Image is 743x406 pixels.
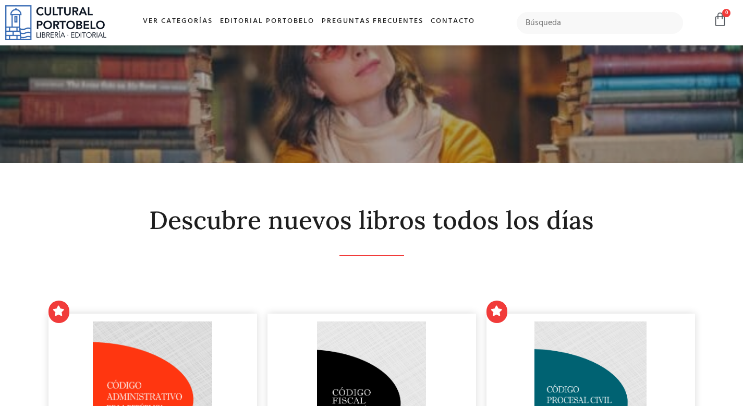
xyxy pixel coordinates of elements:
a: Ver Categorías [139,10,216,33]
a: 0 [713,12,727,27]
a: Editorial Portobelo [216,10,318,33]
h2: Descubre nuevos libros todos los días [48,207,695,234]
a: Preguntas frecuentes [318,10,427,33]
input: Búsqueda [517,12,683,34]
a: Contacto [427,10,479,33]
span: 0 [722,9,730,17]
